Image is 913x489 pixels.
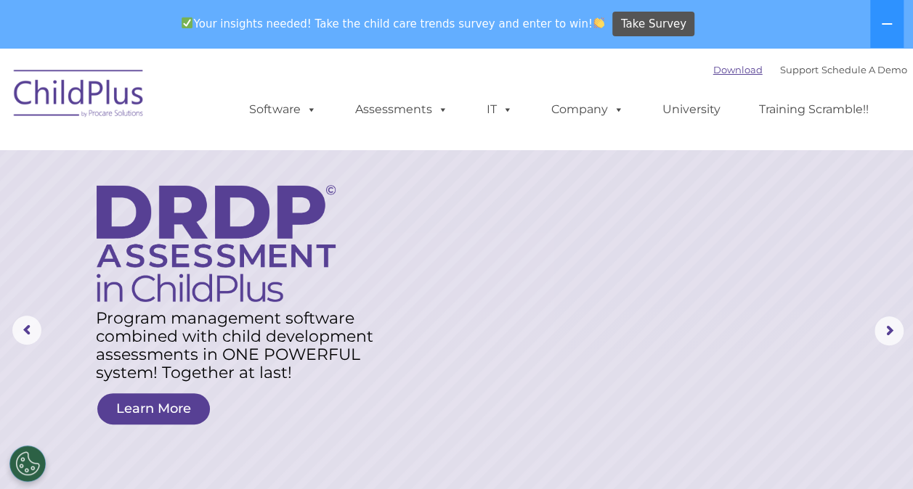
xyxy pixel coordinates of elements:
a: Software [235,95,331,124]
button: Cookies Settings [9,445,46,482]
img: ✅ [182,17,192,28]
a: Learn More [97,393,210,424]
a: Download [713,64,763,75]
span: Your insights needed! Take the child care trends survey and enter to win! [176,9,611,38]
a: Support [780,64,819,75]
a: University [648,95,735,124]
a: Assessments [341,95,463,124]
a: Company [537,95,638,124]
a: Schedule A Demo [821,64,907,75]
img: 👏 [593,17,604,28]
rs-layer: Program management software combined with child development assessments in ONE POWERFUL system! T... [96,309,388,382]
span: Last name [202,96,246,107]
a: Take Survey [612,12,694,37]
img: ChildPlus by Procare Solutions [7,59,152,132]
span: Phone number [202,155,264,166]
span: Take Survey [621,12,686,37]
font: | [713,64,907,75]
img: DRDP Assessment in ChildPlus [97,185,336,302]
a: Training Scramble!! [744,95,883,124]
a: IT [472,95,527,124]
